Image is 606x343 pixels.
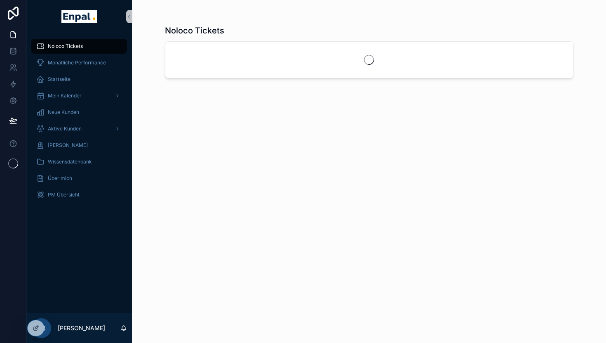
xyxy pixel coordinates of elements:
[48,59,106,66] span: Monatliche Performance
[31,121,127,136] a: Aktive Kunden
[26,33,132,213] div: scrollable content
[165,25,224,36] h1: Noloco Tickets
[31,171,127,186] a: Über mich
[31,138,127,153] a: [PERSON_NAME]
[48,158,92,165] span: Wissensdatenbank
[31,39,127,54] a: Noloco Tickets
[48,43,83,50] span: Noloco Tickets
[61,10,96,23] img: App logo
[31,88,127,103] a: Mein Kalender
[48,175,72,182] span: Über mich
[48,109,79,116] span: Neue Kunden
[31,105,127,120] a: Neue Kunden
[58,324,105,332] p: [PERSON_NAME]
[31,55,127,70] a: Monatliche Performance
[31,72,127,87] a: Startseite
[48,76,70,83] span: Startseite
[48,192,80,198] span: PM Übersicht
[31,187,127,202] a: PM Übersicht
[31,154,127,169] a: Wissensdatenbank
[48,125,82,132] span: Aktive Kunden
[48,92,82,99] span: Mein Kalender
[48,142,88,149] span: [PERSON_NAME]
